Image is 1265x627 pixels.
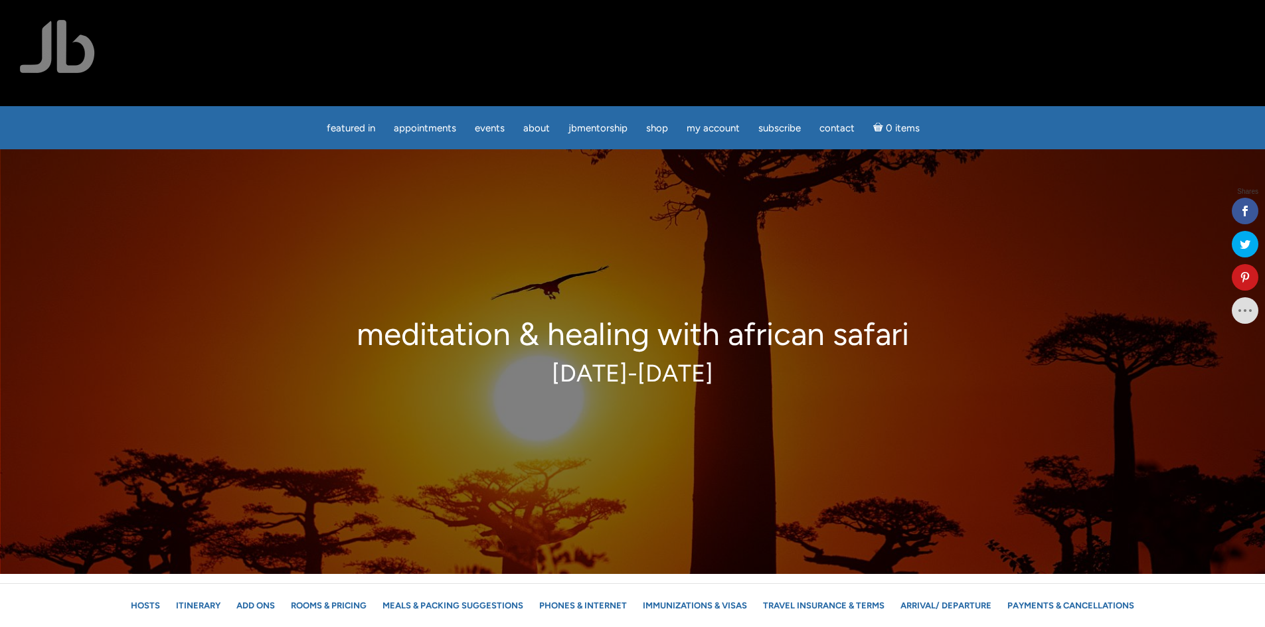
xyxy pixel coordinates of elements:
[63,316,1202,352] h2: Meditation & Healing with African Safari
[756,594,891,617] a: Travel Insurance & Terms
[679,115,748,141] a: My Account
[1001,594,1141,617] a: Payments & Cancellations
[376,594,530,617] a: Meals & Packing Suggestions
[568,122,628,134] span: JBMentorship
[327,122,375,134] span: featured in
[636,594,754,617] a: Immunizations & Visas
[124,594,167,617] a: Hosts
[894,594,998,617] a: Arrival/ Departure
[1237,188,1258,195] span: Shares
[475,122,505,134] span: Events
[515,115,558,141] a: About
[63,357,1202,390] p: [DATE]-[DATE]
[865,114,928,141] a: Cart0 items
[169,594,227,617] a: Itinerary
[20,20,95,73] img: Jamie Butler. The Everyday Medium
[758,122,801,134] span: Subscribe
[638,115,676,141] a: Shop
[467,115,513,141] a: Events
[230,594,282,617] a: Add Ons
[523,122,550,134] span: About
[750,115,809,141] a: Subscribe
[811,115,863,141] a: Contact
[394,122,456,134] span: Appointments
[386,115,464,141] a: Appointments
[687,122,740,134] span: My Account
[560,115,635,141] a: JBMentorship
[873,122,886,134] i: Cart
[319,115,383,141] a: featured in
[533,594,633,617] a: Phones & Internet
[284,594,373,617] a: Rooms & Pricing
[886,123,920,133] span: 0 items
[819,122,855,134] span: Contact
[646,122,668,134] span: Shop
